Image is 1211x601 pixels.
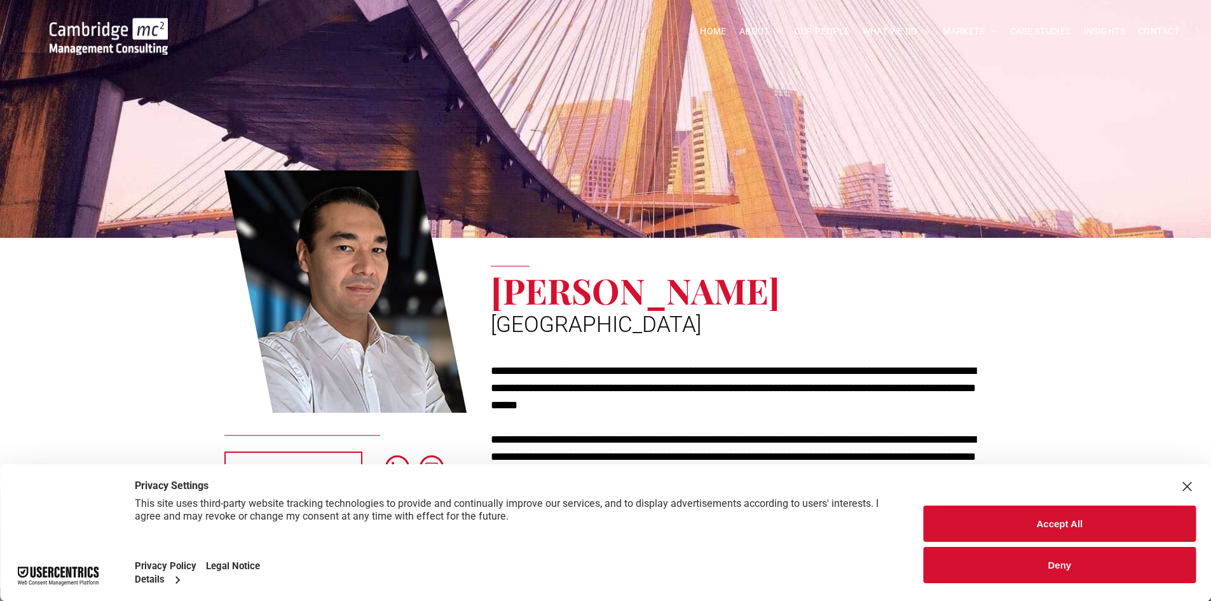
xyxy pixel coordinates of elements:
[50,20,168,33] a: Your Business Transformed | Cambridge Management Consulting
[856,22,937,41] a: WHAT WE DO
[491,266,780,314] span: [PERSON_NAME]
[788,22,856,41] a: OUR PEOPLE
[1078,22,1132,41] a: INSIGHTS
[491,312,701,338] span: [GEOGRAPHIC_DATA]
[385,455,409,483] a: linkedin
[694,22,733,41] a: HOME
[733,22,788,41] a: ABOUT
[224,452,362,483] a: CONTACT US
[1132,22,1186,41] a: CONTACT
[224,169,467,415] a: Gustavo Zucchi | Latin America | Cambridge Management Consulting
[936,22,1003,41] a: MARKETS
[420,455,444,483] a: email
[1004,22,1078,41] a: CASE STUDIES
[50,18,168,55] img: Go to Homepage
[264,453,322,485] span: CONTACT US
